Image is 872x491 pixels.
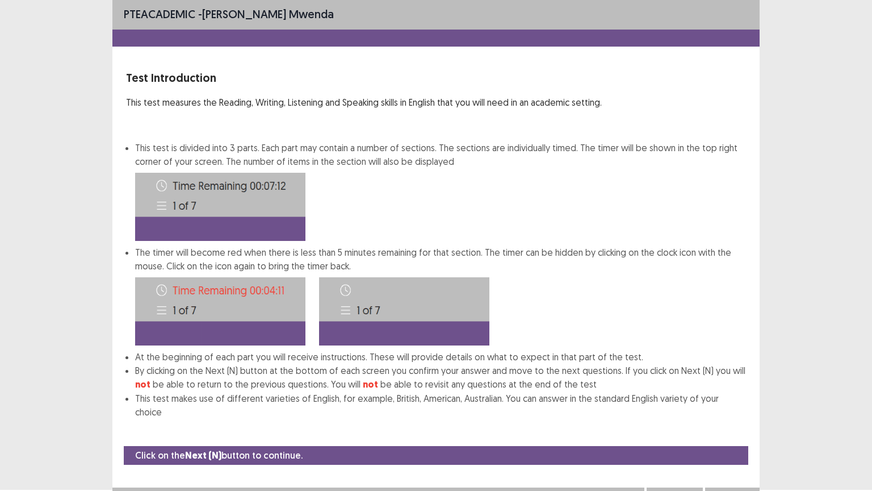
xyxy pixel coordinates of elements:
[135,364,746,392] li: By clicking on the Next (N) button at the bottom of each screen you confirm your answer and move ...
[124,7,195,21] span: PTE academic
[135,448,303,463] p: Click on the button to continue.
[319,277,489,346] img: Time-image
[135,350,746,364] li: At the beginning of each part you will receive instructions. These will provide details on what t...
[135,277,305,346] img: Time-image
[135,246,746,350] li: The timer will become red when there is less than 5 minutes remaining for that section. The timer...
[185,450,221,461] strong: Next (N)
[135,173,305,241] img: Time-image
[124,6,334,23] p: - [PERSON_NAME] Mwenda
[135,378,150,390] strong: not
[126,69,746,86] p: Test Introduction
[135,392,746,419] li: This test makes use of different varieties of English, for example, British, American, Australian...
[126,95,746,109] p: This test measures the Reading, Writing, Listening and Speaking skills in English that you will n...
[135,141,746,241] li: This test is divided into 3 parts. Each part may contain a number of sections. The sections are i...
[363,378,378,390] strong: not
